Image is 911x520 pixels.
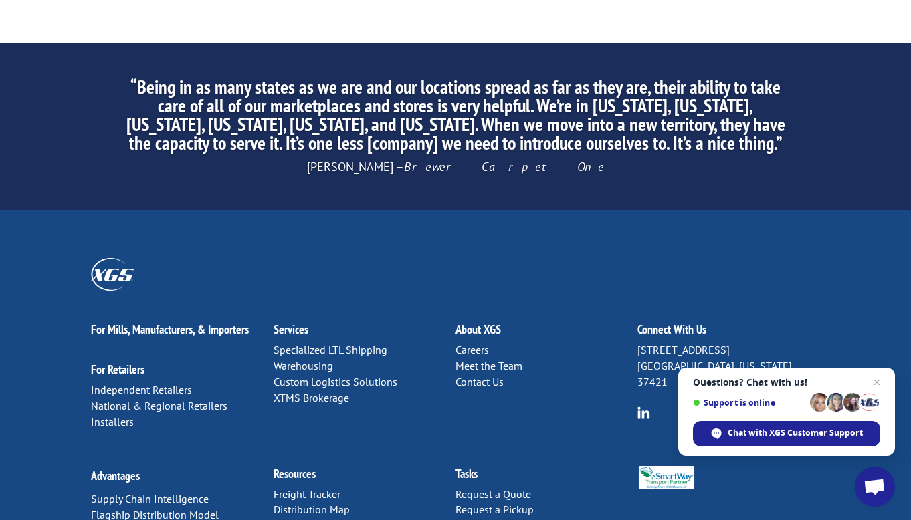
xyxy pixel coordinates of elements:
[693,421,880,446] div: Chat with XGS Customer Support
[274,343,387,356] a: Specialized LTL Shipping
[637,466,695,489] img: Smartway_Logo
[455,375,504,388] a: Contact Us
[693,377,880,388] span: Questions? Chat with us!
[637,323,819,342] h2: Connect With Us
[455,468,637,487] h2: Tasks
[455,321,501,337] a: About XGS
[91,258,134,291] img: XGS_Logos_ALL_2024_All_White
[274,375,397,388] a: Custom Logistics Solutions
[274,359,333,372] a: Warehousing
[455,359,522,372] a: Meet the Team
[693,398,805,408] span: Support is online
[455,503,534,516] a: Request a Pickup
[274,487,340,501] a: Freight Tracker
[91,321,249,337] a: For Mills, Manufacturers, & Importers
[728,427,863,439] span: Chat with XGS Customer Support
[869,374,885,390] span: Close chat
[455,343,489,356] a: Careers
[637,406,650,419] img: group-6
[855,467,895,507] div: Open chat
[91,399,227,412] a: National & Regional Retailers
[274,466,316,481] a: Resources
[274,391,349,404] a: XTMS Brokerage
[91,492,209,505] a: Supply Chain Intelligence
[91,468,140,483] a: Advantages
[455,487,531,501] a: Request a Quote
[307,159,605,174] span: [PERSON_NAME] –
[91,415,134,428] a: Installers
[91,362,144,377] a: For Retailers
[274,503,350,516] a: Distribution Map
[91,383,192,396] a: Independent Retailers
[404,159,605,174] em: Brewer Carpet One
[119,78,793,159] h2: “Being in as many states as we are and our locations spread as far as they are, their ability to ...
[274,321,308,337] a: Services
[637,342,819,390] p: [STREET_ADDRESS] [GEOGRAPHIC_DATA], [US_STATE] 37421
